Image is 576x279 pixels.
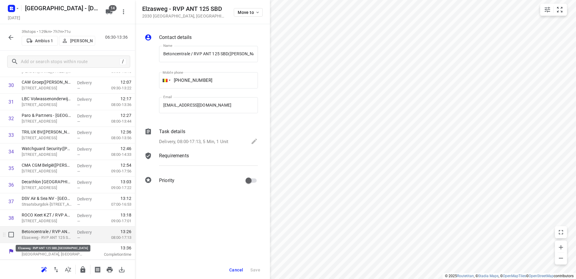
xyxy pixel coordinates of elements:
div: Requirements [145,152,258,170]
p: Straatsburgdok-Zuidkaai 6, Antwerpen [22,201,72,207]
span: Move to [238,10,260,15]
div: 34 [8,149,14,155]
a: OpenStreetMap [529,274,554,278]
span: Select [5,229,17,241]
p: Merantistraat 129, Antwerpen [22,218,72,224]
p: Delivery [77,163,99,169]
p: Delivery [77,213,99,219]
span: 13:36 [92,245,131,251]
div: 36 [8,182,14,188]
p: CAW Groep(Amélie Van Moorleghem) [22,79,72,85]
p: 06:30-13:36 [105,34,130,40]
p: Ambius 1 [35,38,53,43]
span: — [77,136,80,140]
button: [PERSON_NAME] [59,36,95,46]
h5: Project date [5,14,23,21]
button: Fit zoom [554,4,566,16]
p: 09:00-17:22 [102,185,131,191]
span: — [77,202,80,207]
label: Mobile phone [163,71,183,74]
span: 13:18 [121,212,131,218]
a: OpenMapTiles [503,274,526,278]
a: Routetitan [457,274,474,278]
span: — [77,236,80,240]
p: [STREET_ADDRESS] [22,152,72,158]
p: Noorderlaan 53, Antwerpen [22,185,72,191]
span: — [77,86,80,91]
button: More [117,6,130,18]
p: 09:00-17:56 [102,168,131,174]
svg: Edit [251,138,258,145]
p: Betoncentrale / RVP ANT 125 SBD(Almina Zukanovic) [22,229,72,235]
span: Download route [116,266,128,272]
p: 08:00-13:56 [102,135,131,141]
p: 08:00-13:44 [102,118,131,124]
div: 33 [8,132,14,138]
p: Task details [159,128,185,135]
p: Elzasweg - RVP ANT 125 SBD, [GEOGRAPHIC_DATA] [22,235,72,241]
h5: Elzasweg - RVP ANT 125 SBD [142,5,227,12]
button: Ambius 1 [22,36,58,46]
p: 09:30-13:22 [102,85,131,91]
p: [STREET_ADDRESS] [22,118,72,124]
p: [PERSON_NAME] [70,38,92,43]
div: Contact details [145,34,258,42]
div: 38 [8,215,14,221]
p: Priority [159,177,174,184]
p: ROCO Keet KZT / RVP ANT 129(Ilse Elegeert) [22,212,72,218]
span: • [63,29,64,34]
p: Completion time [92,252,131,258]
p: Delivery [77,80,99,86]
span: — [77,169,80,174]
button: Lock route [77,264,89,276]
button: Map settings [541,4,553,16]
p: Delivery [77,229,99,235]
p: Contact details [159,34,192,41]
p: Delivery [77,96,99,102]
p: 08:00-14:33 [102,152,131,158]
h5: Rename [23,3,101,13]
span: 12:17 [121,96,131,102]
span: 14 [109,5,117,11]
button: 14 [103,6,115,18]
span: Print shipping labels [92,266,104,272]
p: Requirements [159,152,189,159]
p: Watchguard Security(Nele Woestenborghs) [22,146,72,152]
p: Klipperstraat 15, Antwerpen [22,168,72,174]
div: Belgium: + 32 [159,72,171,88]
span: 13:03 [121,179,131,185]
span: 13:26 [121,229,131,235]
button: Cancel [227,265,246,275]
span: — [77,103,80,107]
p: Delivery [77,113,99,119]
span: 12:27 [121,112,131,118]
button: Move to [234,8,263,17]
span: Print route [104,266,116,272]
p: Delivery [77,130,99,136]
p: 2030 [GEOGRAPHIC_DATA] , [GEOGRAPHIC_DATA] [142,14,227,18]
p: CMA CGM België(Pascale Demeersman) [22,162,72,168]
span: 12:07 [121,79,131,85]
input: Add or search stops within route [21,57,120,66]
p: Delivery, 08:00-17:13, 5 Min, 1 Unit [159,138,228,145]
p: TRILUX BV([PERSON_NAME]) [22,129,72,135]
div: small contained button group [540,4,567,16]
span: Sort by time window [62,266,74,272]
p: Paro & Partners - Deurne(Zonhild) [22,112,72,118]
span: — [77,119,80,124]
span: — [77,219,80,223]
p: 08:00-13:36 [102,102,131,108]
div: 31 [8,99,14,105]
p: 07:00-16:53 [102,201,131,207]
p: 08:00-17:13 [102,235,131,241]
p: [STREET_ADDRESS] [22,102,72,108]
div: 32 [8,116,14,121]
span: 12:46 [121,146,131,152]
span: 12:36 [121,129,131,135]
span: Reverse route [50,266,62,272]
div: / [120,58,126,65]
div: 35 [8,165,14,171]
span: Reoptimize route [38,266,50,272]
span: — [77,152,80,157]
span: Cancel [229,268,243,272]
